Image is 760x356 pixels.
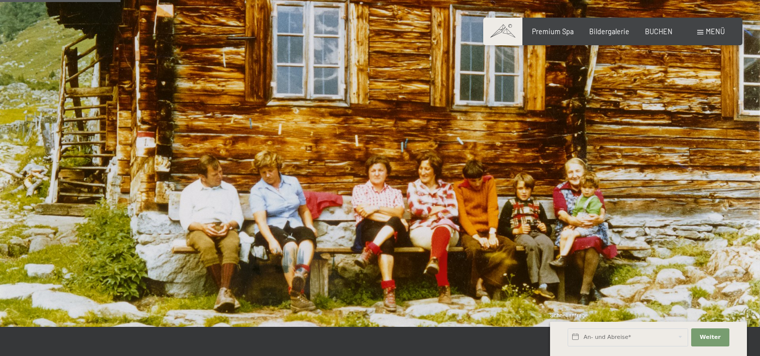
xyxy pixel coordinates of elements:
[700,333,721,341] span: Weiter
[645,27,673,36] a: BUCHEN
[589,27,629,36] a: Bildergalerie
[691,328,729,346] button: Weiter
[706,27,725,36] span: Menü
[532,27,574,36] a: Premium Spa
[550,312,588,318] span: Schnellanfrage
